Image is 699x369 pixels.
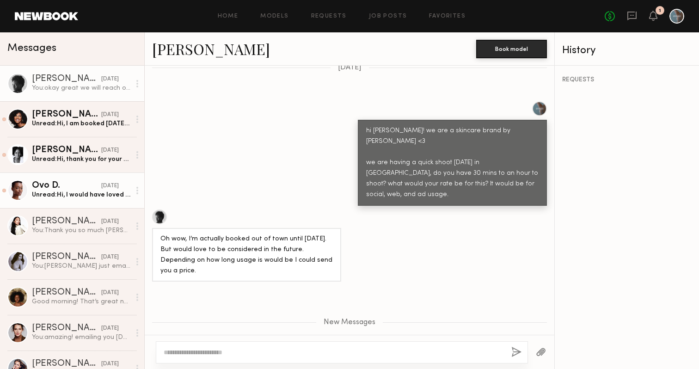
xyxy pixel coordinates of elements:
div: [DATE] [101,75,119,84]
div: [DATE] [101,111,119,119]
a: Home [218,13,239,19]
div: You: Thank you so much [PERSON_NAME]! [32,226,130,235]
div: [DATE] [101,253,119,262]
a: Requests [311,13,347,19]
a: Book model [476,44,547,52]
span: New Messages [324,319,375,326]
button: Book model [476,40,547,58]
div: Unread: Hi, I am booked [DATE]. Next week I am available on 8/21. Thanks! [PERSON_NAME] [32,119,130,128]
div: 1 [659,8,661,13]
div: [PERSON_NAME] [32,146,101,155]
div: [PERSON_NAME] [32,252,101,262]
a: Job Posts [369,13,407,19]
div: [PERSON_NAME] [32,288,101,297]
div: [PERSON_NAME] [32,217,101,226]
div: [DATE] [101,182,119,191]
div: [PERSON_NAME] [32,359,101,369]
a: [PERSON_NAME] [152,39,270,59]
div: Ovo D. [32,181,101,191]
div: [DATE] [101,217,119,226]
div: Oh wow, I’m actually booked out of town until [DATE]. But would love to be considered in the futu... [160,234,333,277]
div: [PERSON_NAME] [32,110,101,119]
div: hi [PERSON_NAME]! we are a skincare brand by [PERSON_NAME] <3 we are having a quick shoot [DATE] ... [366,126,539,200]
div: [PERSON_NAME] [32,324,101,333]
div: [DATE] [101,146,119,155]
div: You: [PERSON_NAME] just emailed it over! please let us know if you have any questions [32,262,130,271]
div: Unread: Hi, I would have loved to. But I’m not in [GEOGRAPHIC_DATA] [DATE] [32,191,130,199]
div: Unread: Hi, thank you for your message. Yes, I am interested and available for the shoot [DATE]. ... [32,155,130,164]
div: [DATE] [101,289,119,297]
div: [DATE] [101,360,119,369]
div: Good morning! That’s great news, I’m so excited to join you all. My email is [EMAIL_ADDRESS][DOMA... [32,297,130,306]
div: [PERSON_NAME] [32,74,101,84]
a: Favorites [429,13,466,19]
span: [DATE] [338,64,362,72]
div: History [562,45,692,56]
div: You: amazing! emailing you [DATE] :) [32,333,130,342]
a: Models [260,13,288,19]
div: You: okay great we will reach out to you for our next shoot <3 [32,84,130,92]
div: [DATE] [101,324,119,333]
span: Messages [7,43,56,54]
div: REQUESTS [562,77,692,83]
